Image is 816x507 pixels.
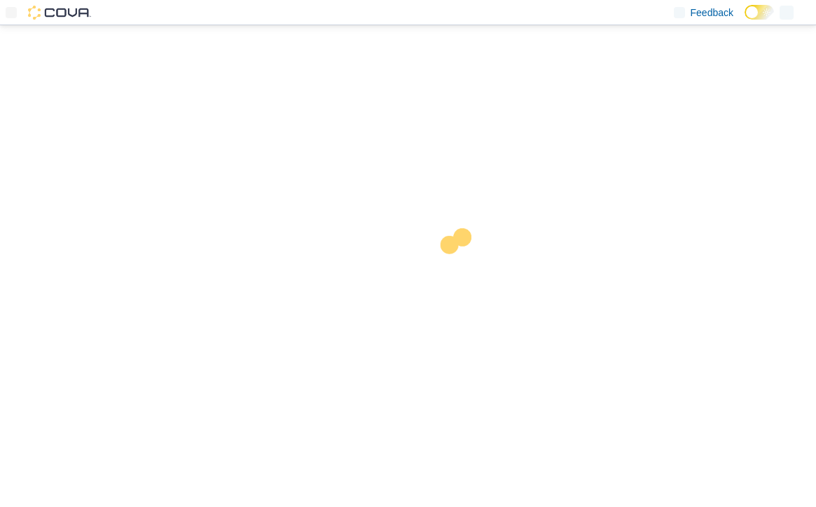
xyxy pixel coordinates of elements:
input: Dark Mode [745,5,774,20]
span: Feedback [691,6,733,20]
img: cova-loader [408,218,513,323]
img: Cova [28,6,91,20]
